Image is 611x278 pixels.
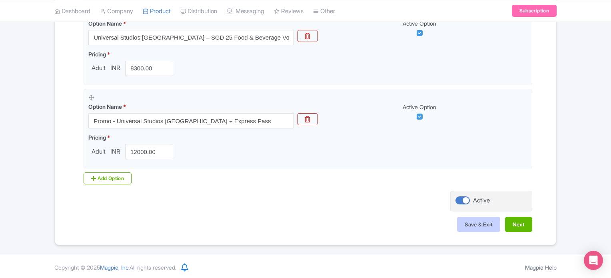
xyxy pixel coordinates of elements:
span: Adult [88,147,109,156]
span: INR [109,64,122,73]
a: Subscription [512,5,557,17]
input: Option Name [88,113,294,128]
button: Save & Exit [457,217,500,232]
input: Option Name [88,30,294,45]
span: Magpie, Inc. [100,264,130,271]
div: Add Option [84,172,132,184]
div: Active [473,196,490,205]
span: Option Name [88,20,122,27]
span: Pricing [88,51,106,58]
input: 0.00 [125,144,173,159]
span: Adult [88,64,109,73]
span: Pricing [88,134,106,141]
a: Magpie Help [525,264,557,271]
span: Active Option [403,104,436,110]
button: Next [505,217,532,232]
span: INR [109,147,122,156]
div: Open Intercom Messenger [584,251,603,270]
span: Active Option [403,20,436,27]
input: 0.00 [125,61,173,76]
span: Option Name [88,103,122,110]
div: Copyright © 2025 All rights reserved. [50,263,181,272]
